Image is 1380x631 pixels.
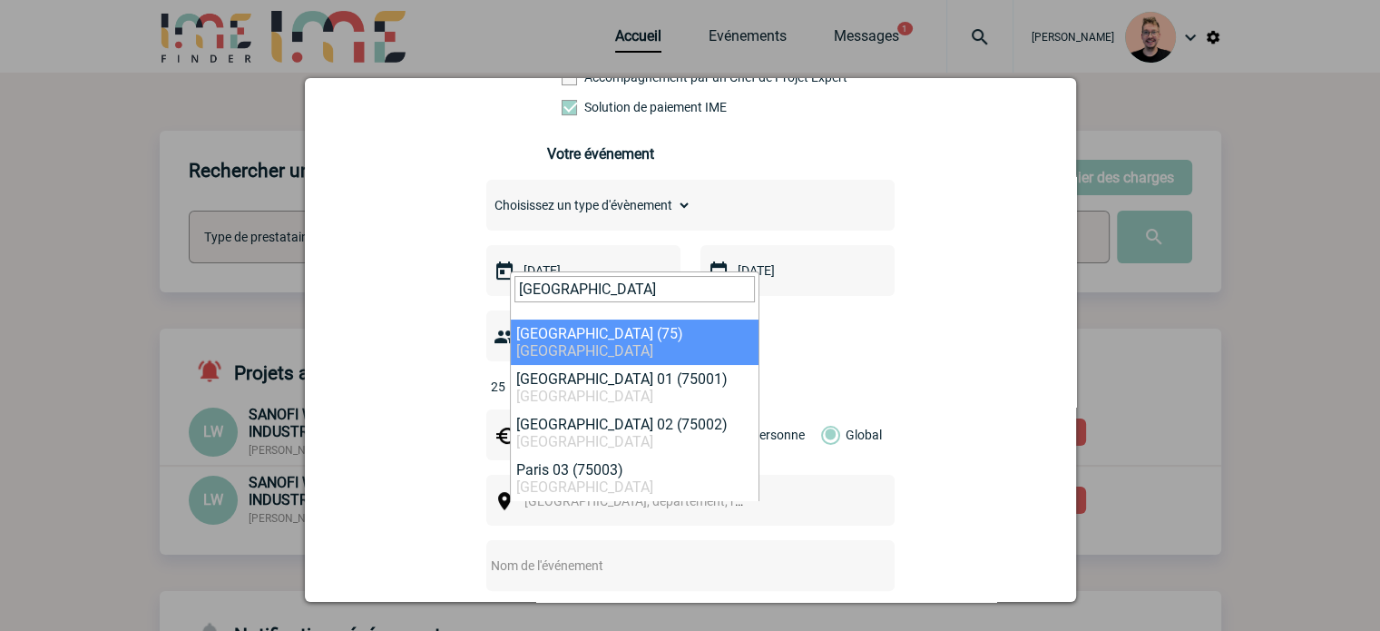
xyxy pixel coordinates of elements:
[516,478,653,496] span: [GEOGRAPHIC_DATA]
[821,409,833,460] label: Global
[516,433,653,450] span: [GEOGRAPHIC_DATA]
[562,100,641,114] label: Conformité aux process achat client, Prise en charge de la facturation, Mutualisation de plusieur...
[524,494,777,508] span: [GEOGRAPHIC_DATA], département, région...
[511,365,759,410] li: [GEOGRAPHIC_DATA] 01 (75001)
[511,320,759,365] li: [GEOGRAPHIC_DATA] (75)
[511,410,759,456] li: [GEOGRAPHIC_DATA] 02 (75002)
[519,259,644,282] input: Date de début
[516,388,653,405] span: [GEOGRAPHIC_DATA]
[516,342,653,360] span: [GEOGRAPHIC_DATA]
[511,456,759,501] li: Paris 03 (75003)
[733,259,858,282] input: Date de fin
[562,70,641,84] label: Prestation payante
[486,554,847,577] input: Nom de l'événement
[547,145,833,163] h3: Votre événement
[486,375,657,399] input: Nombre de participants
